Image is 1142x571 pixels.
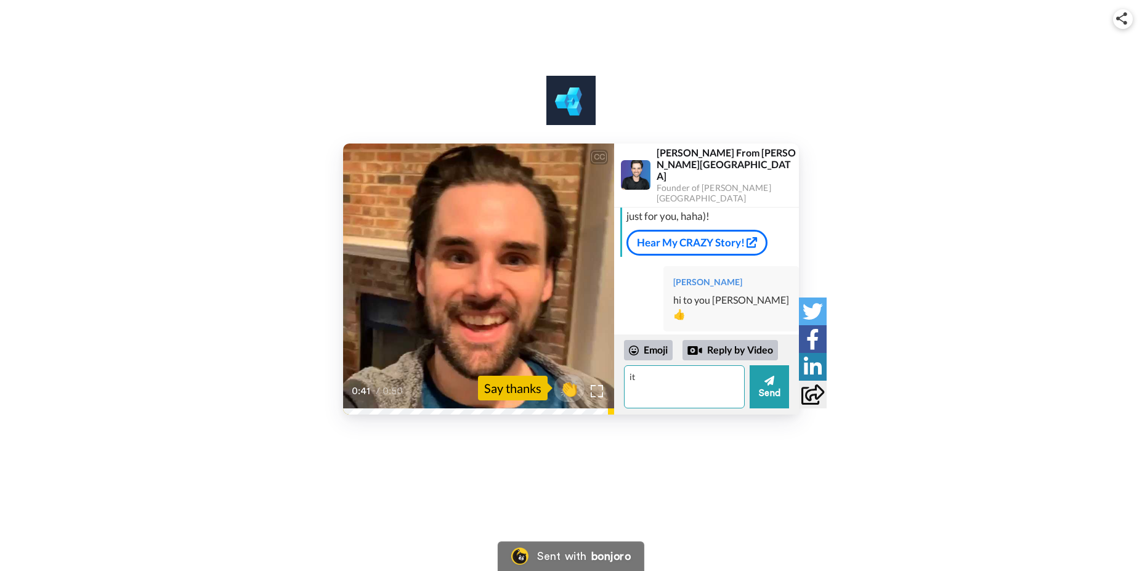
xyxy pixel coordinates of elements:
span: 👏 [554,378,585,398]
div: 👍 [673,307,789,322]
div: Founder of [PERSON_NAME][GEOGRAPHIC_DATA] [657,183,798,204]
img: ic_share.svg [1116,12,1127,25]
img: logo [546,76,596,125]
div: [PERSON_NAME] From [PERSON_NAME][GEOGRAPHIC_DATA] [657,147,798,182]
img: Profile Image [621,160,650,190]
span: / [376,384,380,399]
img: Full screen [591,385,603,397]
div: Say thanks [478,376,548,400]
div: [PERSON_NAME] [673,276,789,288]
div: hi to you [PERSON_NAME] [673,293,789,307]
div: Reply by Video [687,343,702,358]
div: Emoji [624,340,673,360]
textarea: it [624,365,745,408]
div: Reply by Video [682,340,778,361]
span: 0:41 [352,384,373,399]
button: 👏 [554,375,585,402]
span: 0:50 [383,384,404,399]
div: CC [591,151,607,163]
button: Send [750,365,789,408]
a: Hear My CRAZY Story! [626,230,767,256]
